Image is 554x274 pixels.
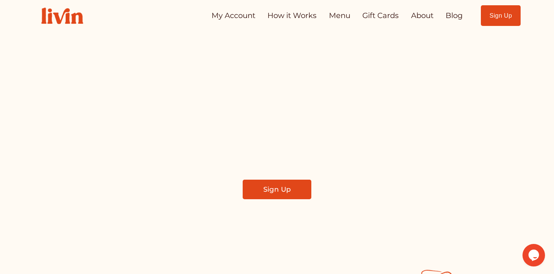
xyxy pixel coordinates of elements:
[212,8,255,23] a: My Account
[362,8,399,23] a: Gift Cards
[118,83,436,119] span: Take Back Your Evenings
[243,180,311,199] a: Sign Up
[329,8,350,23] a: Menu
[522,244,546,266] iframe: chat widget
[411,8,434,23] a: About
[481,5,521,26] a: Sign Up
[153,131,401,164] span: Find a local chef who prepares customized, healthy meals in your kitchen
[446,8,463,23] a: Blog
[267,8,317,23] a: How it Works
